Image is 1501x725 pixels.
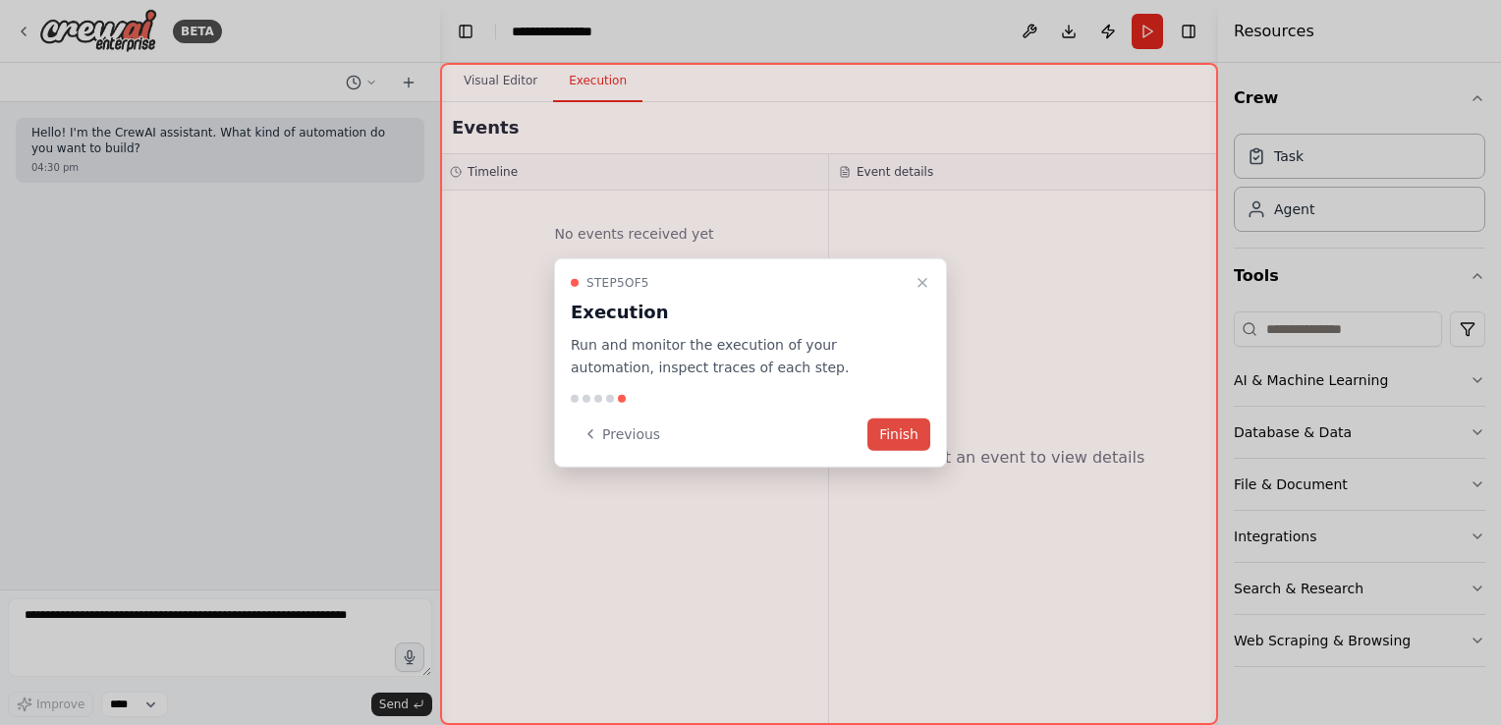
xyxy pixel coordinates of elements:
[911,271,934,295] button: Close walkthrough
[452,18,479,45] button: Hide left sidebar
[867,418,930,450] button: Finish
[571,299,907,326] h3: Execution
[586,275,649,291] span: Step 5 of 5
[571,418,672,450] button: Previous
[571,334,907,379] p: Run and monitor the execution of your automation, inspect traces of each step.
